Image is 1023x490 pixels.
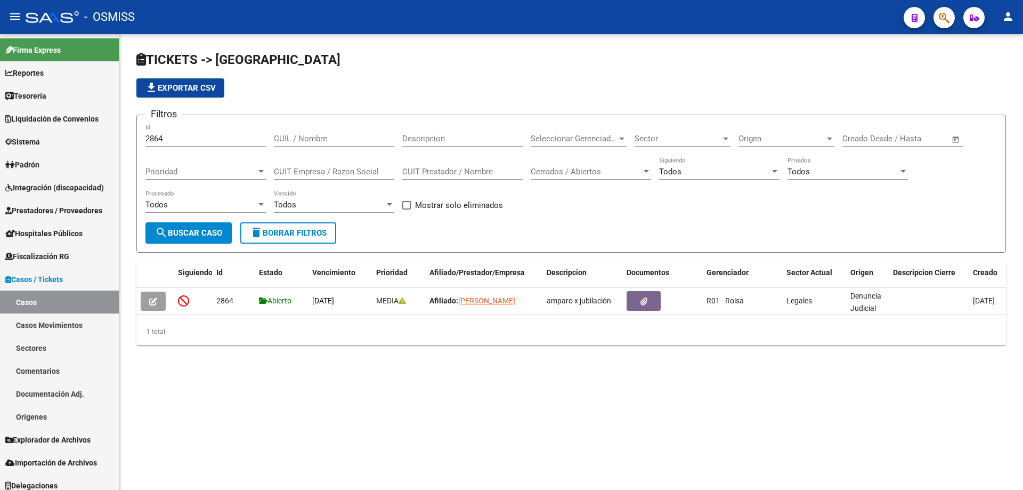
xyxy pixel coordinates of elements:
[547,268,587,277] span: Descripcion
[5,44,61,56] span: Firma Express
[707,268,749,277] span: Gerenciador
[5,159,39,171] span: Padrón
[155,226,168,239] mat-icon: search
[212,261,255,296] datatable-header-cell: Id
[255,261,308,296] datatable-header-cell: Estado
[84,5,135,29] span: - OSMISS
[973,268,997,277] span: Creado
[842,134,877,143] input: Start date
[259,296,291,305] span: Abierto
[259,268,282,277] span: Estado
[240,222,336,244] button: Borrar Filtros
[627,268,669,277] span: Documentos
[850,268,873,277] span: Origen
[950,133,962,146] button: Open calendar
[308,261,372,296] datatable-header-cell: Vencimiento
[376,268,408,277] span: Prioridad
[429,268,525,277] span: Afiliado/Prestador/Empresa
[425,261,542,296] datatable-header-cell: Afiliado/Prestador/Empresa
[5,251,69,262] span: Fiscalización RG
[5,67,44,79] span: Reportes
[376,296,406,305] span: MEDIA
[1002,10,1014,23] mat-icon: person
[5,205,102,216] span: Prestadores / Proveedores
[5,274,63,285] span: Casos / Tickets
[987,454,1012,479] iframe: Intercom live chat
[155,228,222,238] span: Buscar Caso
[145,83,216,93] span: Exportar CSV
[216,268,223,277] span: Id
[702,261,782,296] datatable-header-cell: Gerenciador
[787,167,810,176] span: Todos
[5,136,40,148] span: Sistema
[5,434,91,446] span: Explorador de Archivos
[531,134,617,143] span: Seleccionar Gerenciador
[136,318,1006,345] div: 1 total
[5,113,99,125] span: Liquidación de Convenios
[786,296,812,305] span: Legales
[5,228,83,239] span: Hospitales Públicos
[312,268,355,277] span: Vencimiento
[145,107,182,122] h3: Filtros
[145,167,256,176] span: Prioridad
[145,222,232,244] button: Buscar Caso
[312,296,334,305] span: [DATE]
[786,268,832,277] span: Sector Actual
[145,200,168,210] span: Todos
[429,296,458,305] strong: Afiliado:
[5,182,104,194] span: Integración (discapacidad)
[547,296,611,305] span: amparo x jubilación
[659,167,681,176] span: Todos
[973,296,995,305] span: [DATE]
[216,296,233,305] span: 2864
[893,268,955,277] span: Descripcion Cierre
[850,292,881,312] span: Denuncia Judicial
[542,261,622,296] datatable-header-cell: Descripcion
[5,457,97,469] span: Importación de Archivos
[738,134,825,143] span: Origen
[415,199,503,212] span: Mostrar solo eliminados
[622,261,702,296] datatable-header-cell: Documentos
[782,261,846,296] datatable-header-cell: Sector Actual
[5,90,46,102] span: Tesorería
[250,226,263,239] mat-icon: delete
[635,134,721,143] span: Sector
[136,78,224,98] button: Exportar CSV
[274,200,296,210] span: Todos
[178,268,213,277] span: Siguiendo
[889,261,969,296] datatable-header-cell: Descripcion Cierre
[9,10,21,23] mat-icon: menu
[707,296,744,305] span: R01 - Roisa
[458,296,515,305] span: [PERSON_NAME]
[846,261,889,296] datatable-header-cell: Origen
[372,261,425,296] datatable-header-cell: Prioridad
[145,81,158,94] mat-icon: file_download
[887,134,938,143] input: End date
[531,167,642,176] span: Cerrados / Abiertos
[136,52,340,67] span: TICKETS -> [GEOGRAPHIC_DATA]
[250,228,327,238] span: Borrar Filtros
[174,261,212,296] datatable-header-cell: Siguiendo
